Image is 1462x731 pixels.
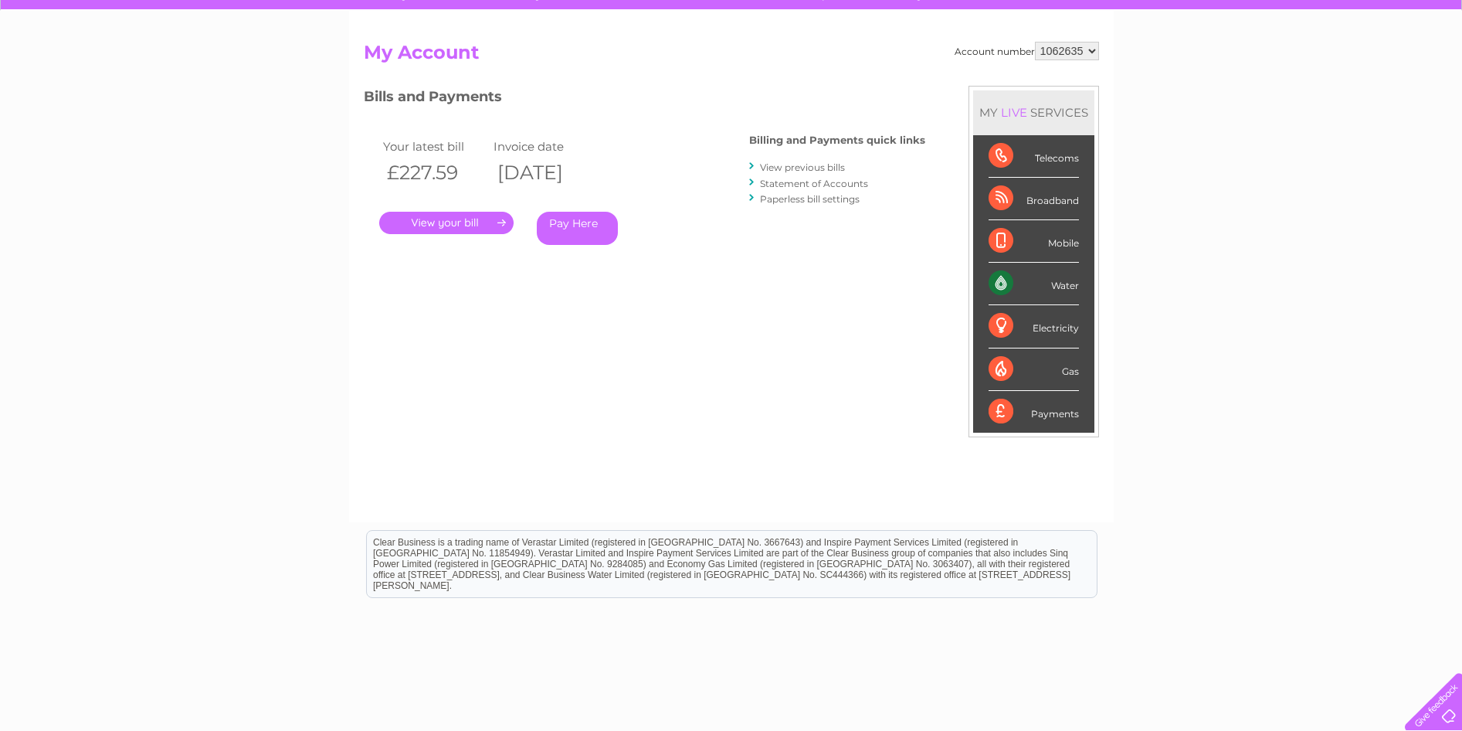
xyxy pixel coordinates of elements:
[364,86,925,113] h3: Bills and Payments
[989,305,1079,348] div: Electricity
[989,178,1079,220] div: Broadband
[379,136,490,157] td: Your latest bill
[490,157,601,189] th: [DATE]
[1359,66,1397,77] a: Contact
[367,8,1097,75] div: Clear Business is a trading name of Verastar Limited (registered in [GEOGRAPHIC_DATA] No. 3667643...
[379,212,514,234] a: .
[1411,66,1447,77] a: Log out
[989,263,1079,305] div: Water
[1328,66,1350,77] a: Blog
[1171,8,1277,27] a: 0333 014 3131
[998,105,1030,120] div: LIVE
[760,193,860,205] a: Paperless bill settings
[989,135,1079,178] div: Telecoms
[749,134,925,146] h4: Billing and Payments quick links
[51,40,130,87] img: logo.png
[379,157,490,189] th: £227.59
[1229,66,1263,77] a: Energy
[537,212,618,245] a: Pay Here
[989,348,1079,391] div: Gas
[760,178,868,189] a: Statement of Accounts
[1272,66,1318,77] a: Telecoms
[1190,66,1219,77] a: Water
[989,220,1079,263] div: Mobile
[760,161,845,173] a: View previous bills
[364,42,1099,71] h2: My Account
[490,136,601,157] td: Invoice date
[989,391,1079,433] div: Payments
[973,90,1094,134] div: MY SERVICES
[955,42,1099,60] div: Account number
